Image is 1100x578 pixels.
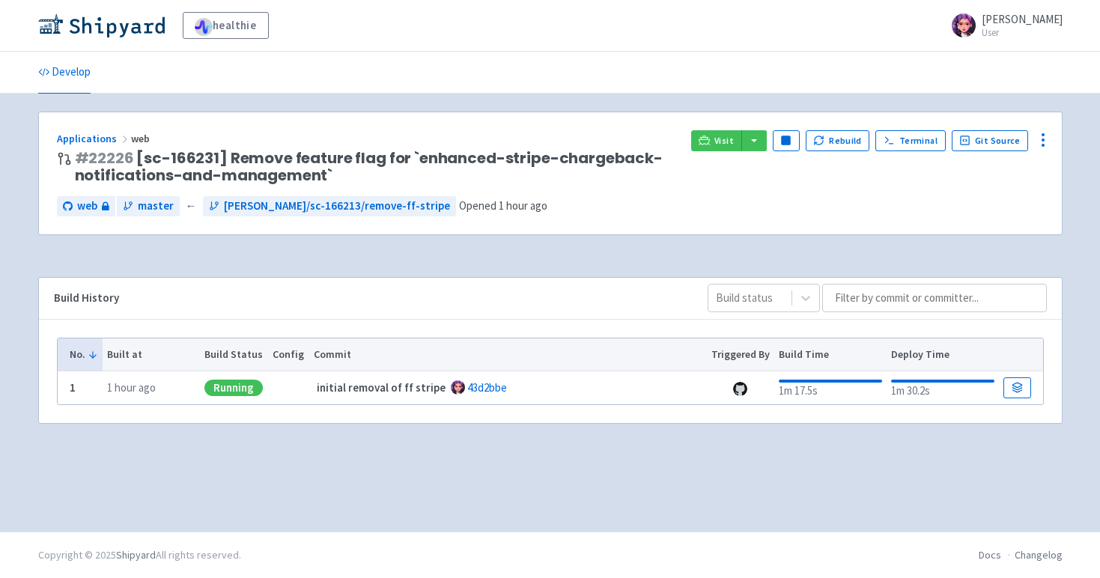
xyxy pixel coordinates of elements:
[891,377,994,400] div: 1m 30.2s
[203,196,456,216] a: [PERSON_NAME]/sc-166213/remove-ff-stripe
[70,380,76,395] b: 1
[183,12,269,39] a: healthie
[1003,377,1030,398] a: Build Details
[875,130,945,151] a: Terminal
[57,196,115,216] a: web
[131,132,152,145] span: web
[714,135,734,147] span: Visit
[952,130,1029,151] a: Git Source
[887,338,999,371] th: Deploy Time
[806,130,870,151] button: Rebuild
[982,12,1063,26] span: [PERSON_NAME]
[70,347,98,362] button: No.
[107,380,156,395] time: 1 hour ago
[499,198,547,213] time: 1 hour ago
[309,338,706,371] th: Commit
[38,547,241,563] div: Copyright © 2025 All rights reserved.
[691,130,742,151] a: Visit
[38,52,91,94] a: Develop
[943,13,1063,37] a: [PERSON_NAME] User
[706,338,774,371] th: Triggered By
[822,284,1047,312] input: Filter by commit or committer...
[38,13,165,37] img: Shipyard logo
[224,198,450,215] span: [PERSON_NAME]/sc-166213/remove-ff-stripe
[317,380,446,395] strong: initial removal of ff stripe
[57,132,131,145] a: Applications
[75,147,134,168] a: #22226
[116,548,156,562] a: Shipyard
[54,290,684,307] div: Build History
[77,198,97,215] span: web
[467,380,507,395] a: 43d2bbe
[103,338,200,371] th: Built at
[200,338,268,371] th: Build Status
[774,338,887,371] th: Build Time
[186,198,197,215] span: ←
[204,380,263,396] div: Running
[779,377,881,400] div: 1m 17.5s
[75,150,679,184] span: [sc-166231] Remove feature flag for `enhanced-stripe-chargeback-notifications-and-management`
[268,338,309,371] th: Config
[138,198,174,215] span: master
[459,198,547,213] span: Opened
[1015,548,1063,562] a: Changelog
[979,548,1001,562] a: Docs
[773,130,800,151] button: Pause
[982,28,1063,37] small: User
[117,196,180,216] a: master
